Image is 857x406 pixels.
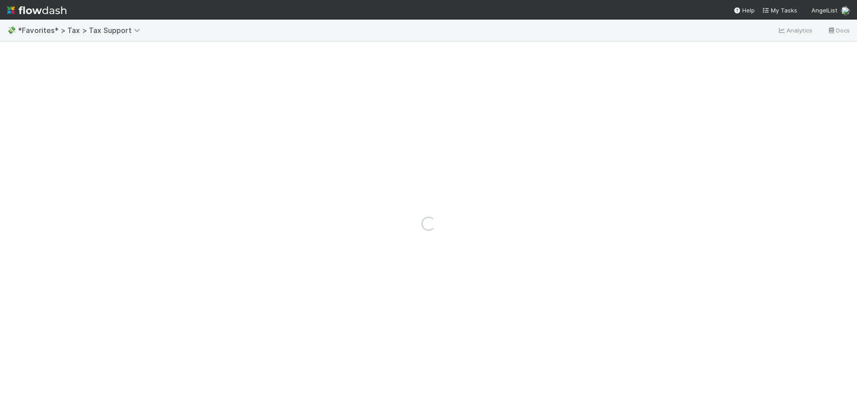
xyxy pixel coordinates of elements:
[778,25,813,36] a: Analytics
[733,6,755,15] div: Help
[18,26,145,35] span: *Favorites* > Tax > Tax Support
[7,26,16,34] span: 💸
[762,7,797,14] span: My Tasks
[7,3,67,18] img: logo-inverted-e16ddd16eac7371096b0.svg
[762,6,797,15] a: My Tasks
[811,7,837,14] span: AngelList
[841,6,850,15] img: avatar_cfa6ccaa-c7d9-46b3-b608-2ec56ecf97ad.png
[827,25,850,36] a: Docs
